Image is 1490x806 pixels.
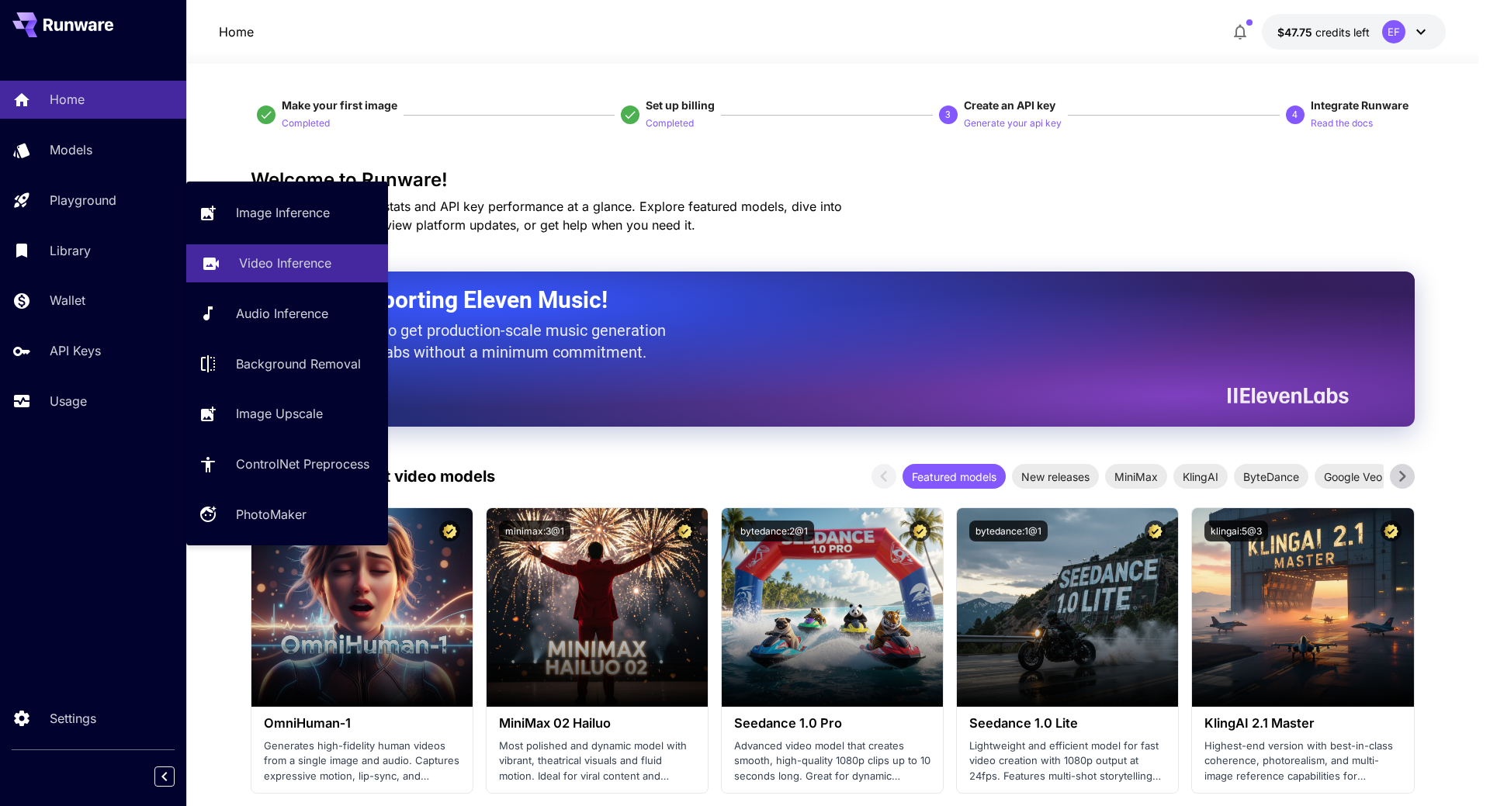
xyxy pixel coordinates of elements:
[499,716,695,731] h3: MiniMax 02 Hailuo
[1012,469,1099,485] span: New releases
[439,521,460,541] button: Certified Model – Vetted for best performance and includes a commercial license.
[957,508,1178,707] img: alt
[289,320,677,363] p: The only way to get production-scale music generation from Eleven Labs without a minimum commitment.
[282,99,397,112] span: Make your first image
[236,455,369,473] p: ControlNet Preprocess
[251,169,1415,191] h3: Welcome to Runware!
[734,739,930,784] p: Advanced video model that creates smooth, high-quality 1080p clips up to 10 seconds long. Great f...
[1315,26,1370,39] span: credits left
[945,108,951,122] p: 3
[282,116,330,131] p: Completed
[264,716,460,731] h3: OmniHuman‑1
[186,445,388,483] a: ControlNet Preprocess
[499,739,695,784] p: Most polished and dynamic model with vibrant, theatrical visuals and fluid motion. Ideal for vira...
[964,116,1062,131] p: Generate your api key
[969,739,1166,784] p: Lightweight and efficient model for fast video creation with 1080p output at 24fps. Features mult...
[910,521,930,541] button: Certified Model – Vetted for best performance and includes a commercial license.
[1382,20,1405,43] div: EF
[264,739,460,784] p: Generates high-fidelity human videos from a single image and audio. Captures expressive motion, l...
[499,521,570,541] button: minimax:3@1
[236,355,361,373] p: Background Removal
[50,291,85,310] p: Wallet
[1277,26,1315,39] span: $47.75
[734,716,930,731] h3: Seedance 1.0 Pro
[674,521,695,541] button: Certified Model – Vetted for best performance and includes a commercial license.
[487,508,708,707] img: alt
[50,191,116,209] p: Playground
[903,469,1006,485] span: Featured models
[50,140,92,159] p: Models
[734,521,814,541] button: bytedance:2@1
[1315,469,1391,485] span: Google Veo
[186,395,388,433] a: Image Upscale
[219,22,254,41] p: Home
[1192,508,1413,707] img: alt
[289,285,1337,315] h2: Now Supporting Eleven Music!
[236,505,307,524] p: PhotoMaker
[646,99,715,112] span: Set up billing
[219,22,254,41] nav: breadcrumb
[251,199,842,233] span: Check out your usage stats and API key performance at a glance. Explore featured models, dive int...
[186,244,388,282] a: Video Inference
[154,766,175,787] button: Collapse sidebar
[1311,99,1409,112] span: Integrate Runware
[236,203,330,222] p: Image Inference
[1204,739,1401,784] p: Highest-end version with best-in-class coherence, photorealism, and multi-image reference capabil...
[186,194,388,232] a: Image Inference
[166,763,186,790] div: Collapse sidebar
[1292,108,1298,122] p: 4
[1262,14,1446,50] button: $47.75194
[1173,469,1228,485] span: KlingAI
[236,404,323,423] p: Image Upscale
[50,709,96,728] p: Settings
[1145,521,1166,541] button: Certified Model – Vetted for best performance and includes a commercial license.
[236,304,328,323] p: Audio Inference
[1234,469,1308,485] span: ByteDance
[1204,716,1401,731] h3: KlingAI 2.1 Master
[50,341,101,360] p: API Keys
[50,90,85,109] p: Home
[1311,116,1373,131] p: Read the docs
[646,116,694,131] p: Completed
[1381,521,1402,541] button: Certified Model – Vetted for best performance and includes a commercial license.
[186,295,388,333] a: Audio Inference
[50,241,91,260] p: Library
[969,716,1166,731] h3: Seedance 1.0 Lite
[722,508,943,707] img: alt
[251,508,473,707] img: alt
[969,521,1048,541] button: bytedance:1@1
[1277,24,1370,40] div: $47.75194
[1204,521,1268,541] button: klingai:5@3
[50,392,87,410] p: Usage
[1105,469,1167,485] span: MiniMax
[186,344,388,382] a: Background Removal
[186,496,388,534] a: PhotoMaker
[239,254,331,272] p: Video Inference
[964,99,1055,112] span: Create an API key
